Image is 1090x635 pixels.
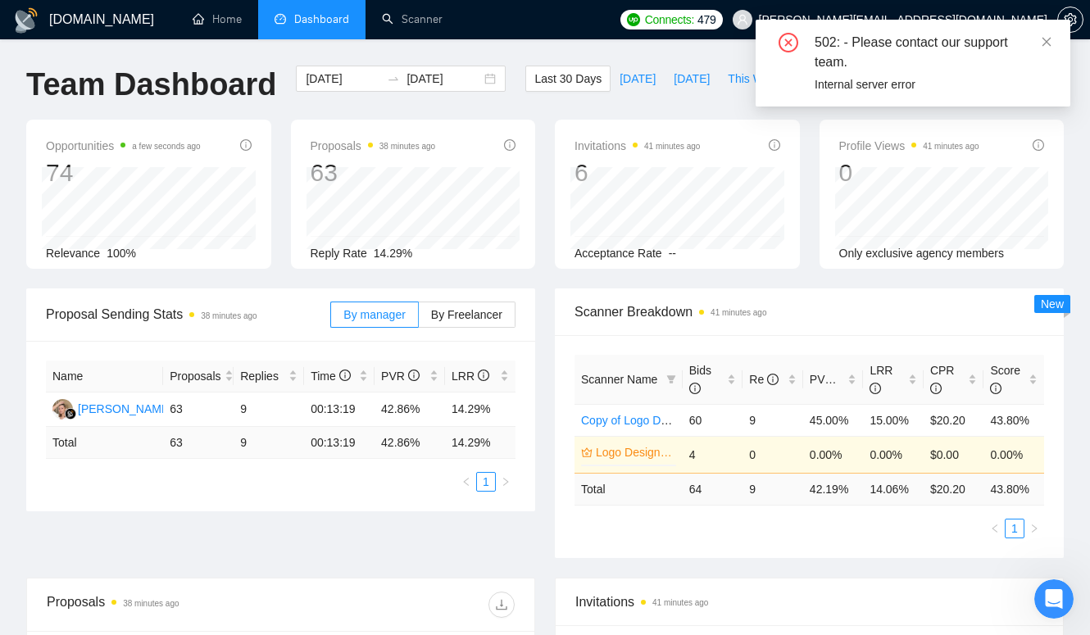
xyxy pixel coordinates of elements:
[1029,524,1039,533] span: right
[924,473,984,505] td: $ 20.20
[445,392,515,427] td: 14.29%
[728,70,782,88] span: This Week
[1033,139,1044,151] span: info-circle
[46,304,330,324] span: Proposal Sending Stats
[665,66,719,92] button: [DATE]
[193,12,242,26] a: homeHome
[1024,519,1044,538] li: Next Page
[240,367,285,385] span: Replies
[375,427,445,459] td: 42.86 %
[375,392,445,427] td: 42.86%
[46,247,100,260] span: Relevance
[990,364,1020,395] span: Score
[461,477,471,487] span: left
[581,414,726,427] a: Copy of Logo Design - Dupe
[815,33,1051,72] div: 502: - Please contact our support team.
[990,524,1000,533] span: left
[163,361,234,392] th: Proposals
[575,302,1044,322] span: Scanner Breakdown
[304,392,375,427] td: 00:13:19
[47,592,281,618] div: Proposals
[306,70,380,88] input: Start date
[985,519,1005,538] button: left
[737,14,748,25] span: user
[923,142,979,151] time: 41 minutes ago
[663,367,679,392] span: filter
[652,598,708,607] time: 41 minutes ago
[387,72,400,85] span: to
[1041,297,1064,311] span: New
[697,11,715,29] span: 479
[575,592,1043,612] span: Invitations
[311,136,436,156] span: Proposals
[489,598,514,611] span: download
[719,66,791,92] button: This Week
[575,473,683,505] td: Total
[379,142,435,151] time: 38 minutes ago
[477,473,495,491] a: 1
[445,427,515,459] td: 14.29 %
[534,70,602,88] span: Last 30 Days
[13,7,39,34] img: logo
[26,66,276,104] h1: Team Dashboard
[644,142,700,151] time: 41 minutes ago
[683,473,743,505] td: 64
[837,374,848,385] span: info-circle
[815,75,1051,93] div: Internal server error
[52,401,172,415] a: VZ[PERSON_NAME]
[839,247,1005,260] span: Only exclusive agency members
[575,247,662,260] span: Acceptance Rate
[65,408,76,420] img: gigradar-bm.png
[374,247,412,260] span: 14.29%
[488,592,515,618] button: download
[476,472,496,492] li: 1
[983,436,1044,473] td: 0.00%
[596,443,673,461] a: Logo Design - Dupe
[839,136,979,156] span: Profile Views
[46,361,163,392] th: Name
[924,436,984,473] td: $0.00
[924,404,984,436] td: $20.20
[311,370,350,383] span: Time
[689,364,711,395] span: Bids
[275,13,286,25] span: dashboard
[620,70,656,88] span: [DATE]
[311,157,436,188] div: 63
[387,72,400,85] span: swap-right
[743,436,803,473] td: 0
[779,33,798,52] span: close-circle
[627,13,640,26] img: upwork-logo.png
[234,427,304,459] td: 9
[575,136,700,156] span: Invitations
[863,404,924,436] td: 15.00%
[1024,519,1044,538] button: right
[983,404,1044,436] td: 43.80%
[240,139,252,151] span: info-circle
[78,400,172,418] div: [PERSON_NAME]
[990,383,1001,394] span: info-circle
[107,247,136,260] span: 100%
[170,367,220,385] span: Proposals
[163,392,234,427] td: 63
[769,139,780,151] span: info-circle
[456,472,476,492] li: Previous Page
[478,370,489,381] span: info-circle
[711,308,766,317] time: 41 minutes ago
[803,436,864,473] td: 0.00%
[123,599,179,608] time: 38 minutes ago
[496,472,515,492] button: right
[501,477,511,487] span: right
[406,70,481,88] input: End date
[234,392,304,427] td: 9
[669,247,676,260] span: --
[743,473,803,505] td: 9
[201,311,257,320] time: 38 minutes ago
[863,473,924,505] td: 14.06 %
[1041,36,1052,48] span: close
[674,70,710,88] span: [DATE]
[575,157,700,188] div: 6
[581,373,657,386] span: Scanner Name
[1057,13,1083,26] a: setting
[985,519,1005,538] li: Previous Page
[1005,519,1024,538] li: 1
